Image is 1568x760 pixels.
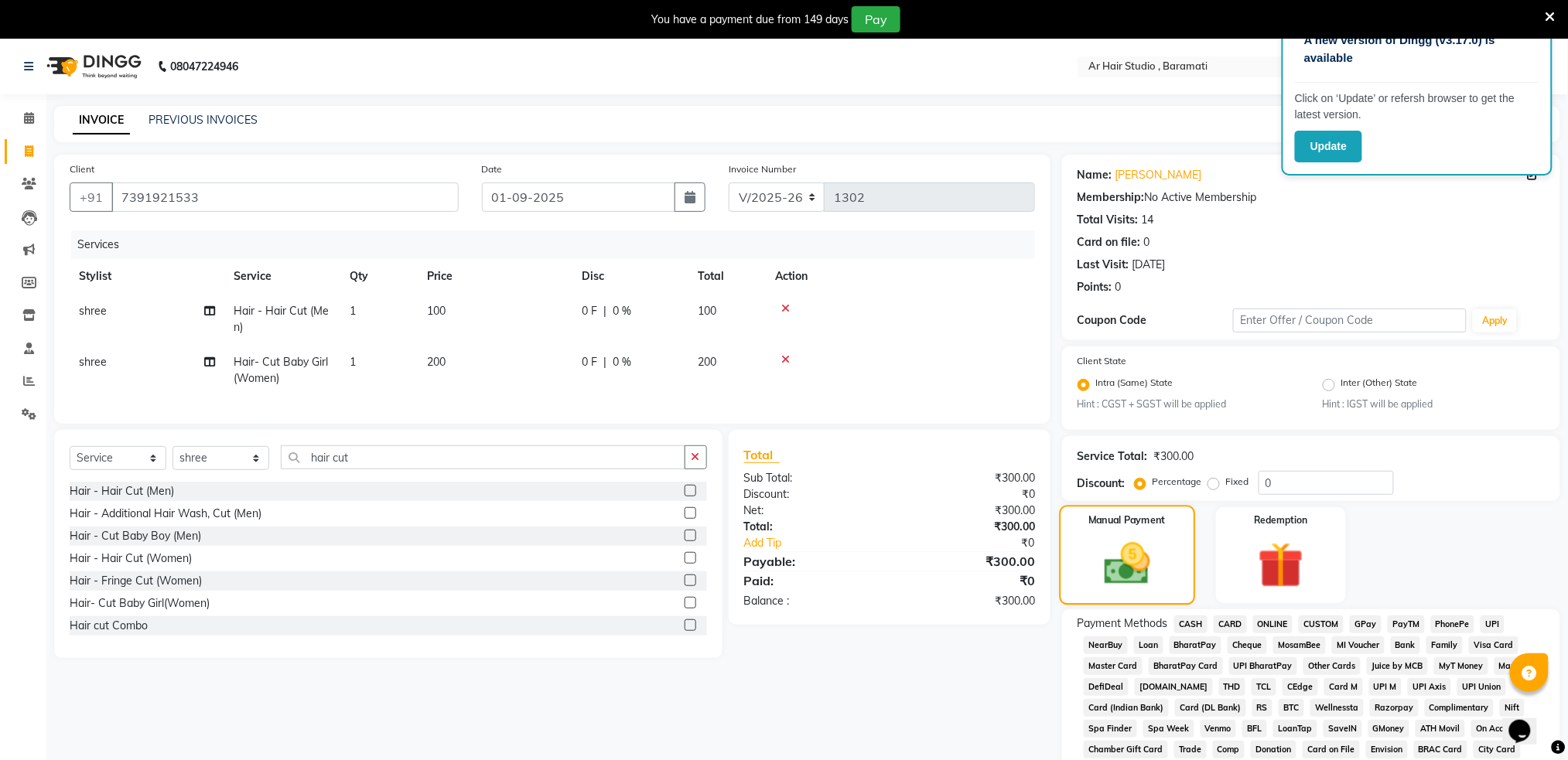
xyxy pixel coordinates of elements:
[1142,212,1154,228] div: 14
[70,528,201,544] div: Hair - Cut Baby Boy (Men)
[1469,636,1518,654] span: Visa Card
[1324,678,1363,696] span: Card M
[1324,720,1362,738] span: SaveIN
[1213,741,1245,758] span: Comp
[916,535,1047,551] div: ₹0
[1078,189,1545,206] div: No Active Membership
[1214,615,1247,633] span: CARD
[1366,741,1408,758] span: Envision
[603,354,606,370] span: |
[733,571,890,590] div: Paid:
[733,593,890,609] div: Balance :
[1332,636,1385,654] span: MI Voucher
[1503,698,1553,745] iframe: chat widget
[1471,720,1525,738] span: On Account
[1078,397,1300,411] small: Hint : CGST + SGST will be applied
[1084,678,1129,696] span: DefiDeal
[651,12,849,28] div: You have a payment due from 149 days
[1299,615,1344,633] span: CUSTOM
[79,355,107,369] span: shree
[1154,448,1194,465] div: ₹300.00
[70,483,174,499] div: Hair - Hair Cut (Men)
[1078,475,1126,492] div: Discount:
[1408,678,1451,696] span: UPI Axis
[1153,475,1202,489] label: Percentage
[73,107,130,135] a: INVOICE
[1174,741,1207,758] span: Trade
[1434,657,1488,675] span: MyT Money
[1144,234,1150,250] div: 0
[572,259,688,294] th: Disc
[1174,615,1208,633] span: CASH
[1474,741,1521,758] span: City Card
[1135,678,1213,696] span: [DOMAIN_NAME]
[1078,212,1139,228] div: Total Visits:
[733,552,890,571] div: Payable:
[1295,131,1362,162] button: Update
[1078,189,1145,206] div: Membership:
[70,595,210,612] div: Hair- Cut Baby Girl(Women)
[1078,312,1233,329] div: Coupon Code
[1388,615,1425,633] span: PayTM
[1391,636,1421,654] span: Bank
[70,259,224,294] th: Stylist
[1273,720,1317,738] span: LoanTap
[1115,279,1122,295] div: 0
[1279,699,1304,717] span: BTC
[1254,513,1307,527] label: Redemption
[890,571,1047,590] div: ₹0
[70,573,202,589] div: Hair - Fringe Cut (Women)
[1303,741,1360,758] span: Card on File
[1078,167,1112,183] div: Name:
[1134,636,1163,654] span: Loan
[234,304,329,334] span: Hair - Hair Cut (Men)
[1341,376,1418,394] label: Inter (Other) State
[1229,657,1298,675] span: UPI BharatPay
[70,506,261,522] div: Hair - Additional Hair Wash, Cut (Men)
[71,230,1047,259] div: Services
[890,552,1047,571] div: ₹300.00
[766,259,1035,294] th: Action
[1273,636,1326,654] span: MosamBee
[733,470,890,486] div: Sub Total:
[1078,257,1129,273] div: Last Visit:
[1084,657,1143,675] span: Master Card
[1244,537,1318,594] img: _gift.svg
[1369,678,1402,696] span: UPI M
[582,354,597,370] span: 0 F
[733,486,890,503] div: Discount:
[1088,513,1166,528] label: Manual Payment
[1090,538,1165,591] img: _cash.svg
[1495,657,1541,675] span: MariDeal
[890,470,1047,486] div: ₹300.00
[427,355,446,369] span: 200
[418,259,572,294] th: Price
[1078,279,1112,295] div: Points:
[852,6,900,32] button: Pay
[1115,167,1202,183] a: [PERSON_NAME]
[1425,699,1495,717] span: Complimentary
[1457,678,1506,696] span: UPI Union
[1414,741,1468,758] span: BRAC Card
[1252,699,1273,717] span: RS
[1416,720,1465,738] span: ATH Movil
[1500,699,1525,717] span: Nift
[70,618,148,634] div: Hair cut Combo
[1201,720,1237,738] span: Venmo
[1226,475,1249,489] label: Fixed
[733,503,890,519] div: Net:
[1350,615,1382,633] span: GPay
[1219,678,1246,696] span: THD
[1367,657,1428,675] span: Juice by MCB
[698,355,716,369] span: 200
[1310,699,1364,717] span: Wellnessta
[1233,308,1467,332] input: Enter Offer / Coupon Code
[890,486,1047,503] div: ₹0
[1303,657,1361,675] span: Other Cards
[1084,720,1137,738] span: Spa Finder
[733,535,916,551] a: Add Tip
[698,304,716,318] span: 100
[1084,699,1169,717] span: Card (Indian Bank)
[729,162,796,176] label: Invoice Number
[1170,636,1222,654] span: BharatPay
